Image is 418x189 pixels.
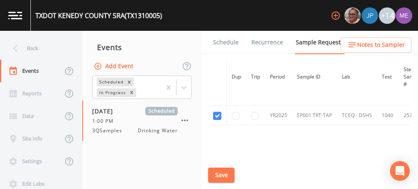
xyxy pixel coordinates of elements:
button: Add Event [92,59,137,74]
th: Test [377,61,399,93]
a: COC Details [355,31,390,54]
button: Save [208,168,235,183]
th: Dup [227,61,246,93]
a: Recurrence [250,31,284,54]
a: Schedule [212,31,240,54]
img: 41241ef155101aa6d92a04480b0d0000 [362,7,378,24]
td: EP001 TRT-TAP [292,106,337,125]
img: logo [8,12,22,19]
div: Remove In Progress [127,88,136,97]
th: Lab [337,61,377,93]
td: TCEQ - DSHS [337,106,377,125]
div: Open Intercom Messenger [390,161,410,181]
span: Notes to Sampler [357,40,405,50]
img: e2d790fa78825a4bb76dcb6ab311d44c [344,7,361,24]
th: Trip [246,61,265,93]
a: [DATE]Scheduled1:00 PM3QSamplesDrinking Water [82,100,202,141]
span: 1:00 PM [92,118,118,125]
th: Sample ID [292,61,337,93]
th: Period [265,61,292,93]
span: Scheduled [145,107,178,115]
img: d4d65db7c401dd99d63b7ad86343d265 [396,7,412,24]
div: TXDOT KENEDY COUNTY SRA (TX1310005) [35,11,162,21]
td: 1040 [377,106,399,125]
div: Remove Scheduled [125,78,134,86]
div: +14 [379,7,395,24]
div: Events [82,37,202,58]
span: [DATE] [92,107,119,115]
div: In Progress [97,88,127,97]
button: Notes to Sampler [341,37,411,53]
span: 3QSamples [92,127,127,134]
div: Joshua gere Paul [361,7,379,24]
td: YR2025 [265,106,292,125]
span: Drinking Water [138,127,178,134]
div: Scheduled [97,78,125,86]
div: Mike Franklin [344,7,361,24]
a: Forms [212,54,231,77]
a: Sample Requests [295,31,345,54]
